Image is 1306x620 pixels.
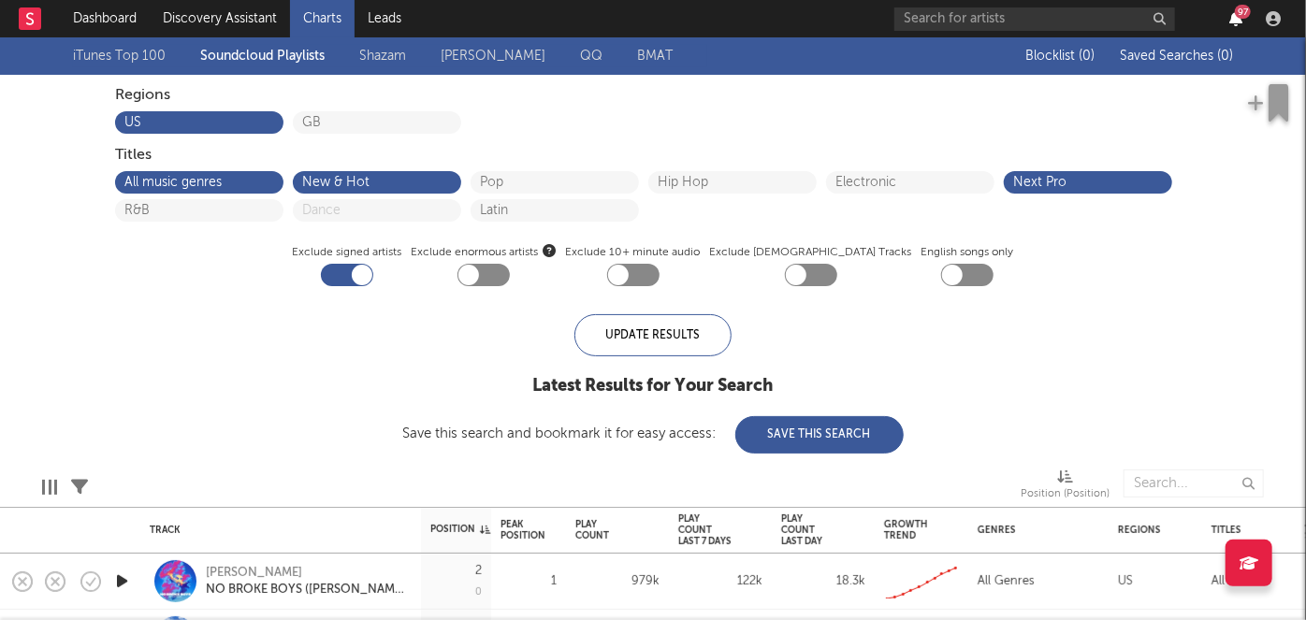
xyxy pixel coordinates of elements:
[302,116,452,129] button: GB
[575,570,660,593] div: 979k
[206,582,407,598] div: NO BROKE BOYS ([PERSON_NAME] REMIX)
[475,565,482,577] div: 2
[124,204,274,217] button: R&B
[430,524,490,535] div: Position
[921,241,1014,264] label: English songs only
[566,241,701,264] label: Exclude 10+ minute audio
[1013,176,1163,189] button: Next Pro
[544,241,557,259] button: Exclude enormous artists
[894,7,1175,31] input: Search for artists
[480,204,630,217] button: Latin
[359,45,406,67] a: Shazam
[403,426,904,440] div: Save this search and bookmark it for easy access:
[678,570,762,593] div: 122k
[735,416,904,454] button: Save This Search
[206,565,407,598] a: [PERSON_NAME]NO BROKE BOYS ([PERSON_NAME] REMIX)
[658,176,807,189] button: Hip Hop
[302,204,452,217] button: Dance
[1079,50,1095,63] span: ( 0 )
[115,84,1191,107] div: Regions
[441,45,545,67] a: [PERSON_NAME]
[475,587,482,598] div: 0
[1114,49,1233,64] button: Saved Searches (0)
[574,314,732,356] div: Update Results
[1118,525,1183,536] div: Regions
[1235,5,1251,19] div: 97
[150,525,402,536] div: Track
[1021,483,1110,506] div: Position (Position)
[501,570,557,593] div: 1
[293,241,402,264] label: Exclude signed artists
[1217,50,1233,63] span: ( 0 )
[884,519,931,541] div: Growth Trend
[1229,11,1242,26] button: 97
[71,460,88,514] div: Filters
[115,144,1191,166] div: Titles
[781,570,865,593] div: 18.3k
[412,241,557,264] span: Exclude enormous artists
[1118,570,1133,593] div: US
[403,375,904,397] div: Latest Results for Your Search
[124,176,274,189] button: All music genres
[575,519,631,541] div: Play Count
[124,116,274,129] button: US
[1025,50,1095,63] span: Blocklist
[480,176,630,189] button: Pop
[206,565,407,582] div: [PERSON_NAME]
[678,513,734,547] div: Play Count Last 7 Days
[710,241,912,264] label: Exclude [DEMOGRAPHIC_DATA] Tracks
[1120,50,1233,63] span: Saved Searches
[302,176,452,189] button: New & Hot
[1021,460,1110,514] div: Position (Position)
[781,513,837,547] div: Play Count Last Day
[835,176,985,189] button: Electronic
[501,519,545,541] div: Peak Position
[978,525,1090,536] div: Genres
[42,460,57,514] div: Edit Columns
[1212,570,1286,593] div: All music genres, Next Pro
[978,570,1035,593] div: All Genres
[1212,525,1277,536] div: Titles
[580,45,602,67] a: QQ
[637,45,673,67] a: BMAT
[1124,469,1264,497] input: Search...
[73,45,166,67] a: iTunes Top 100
